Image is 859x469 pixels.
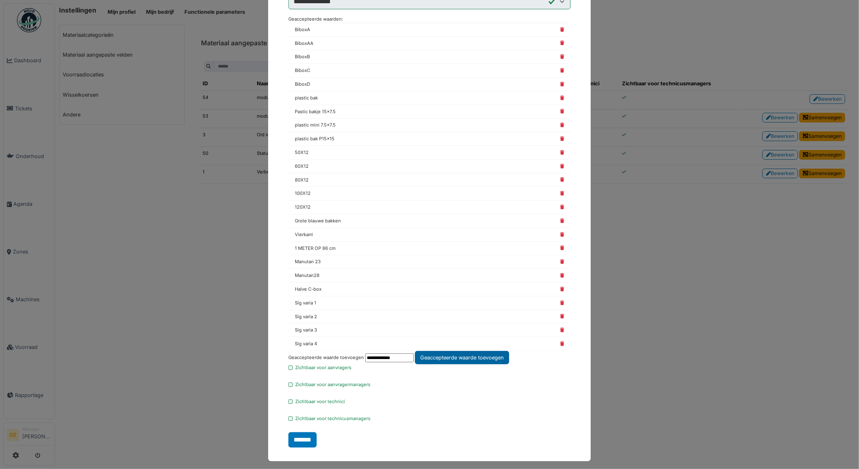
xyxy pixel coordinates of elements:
[295,415,370,422] label: Zichtbaar voor technicusmanagers
[295,398,345,405] label: Zichtbaar voor technici
[295,381,370,388] label: Zichtbaar voor aanvragermanagers
[415,351,509,364] div: Geaccepteerde waarde toevoegen
[295,340,317,347] span: Sig varia 4
[295,272,319,279] span: Manutan28
[295,163,309,170] span: 60X12
[288,16,343,23] label: Geaccepteerde waarden:
[295,231,313,238] span: Vierkant
[295,286,322,293] span: Halve C-box
[295,258,321,265] span: Manutan 23
[295,135,334,142] span: plastic bak P15x15
[295,364,351,371] label: Zichtbaar voor aanvragers
[295,204,311,211] span: 120X12
[295,95,318,101] span: plastic bak
[295,108,336,115] span: Pastic bakje 15x7.5
[295,300,316,306] span: Sig varia 1
[295,245,336,252] span: 1 METER OP 86 cm
[288,354,364,361] label: Geaccepteerde waarde toevoegen
[295,122,336,129] span: plastic mini 7.5x7.5
[295,67,310,74] span: BiboxC
[295,218,341,224] span: Grote blauwe bakken
[295,190,311,197] span: 100X12
[295,313,317,320] span: Sig varia 2
[295,149,309,156] span: 50X12
[295,177,309,184] span: 80X12
[295,26,310,33] span: BiboxA
[295,81,310,88] span: BiboxD
[295,53,310,60] span: BiboxB
[295,40,313,47] span: BiboxAA
[295,327,317,334] span: Sig varia 3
